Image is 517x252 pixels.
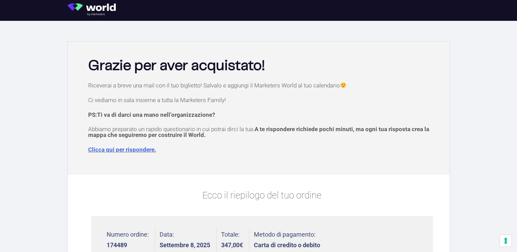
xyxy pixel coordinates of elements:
[91,188,433,202] p: Ecco il riepilogo del tuo ordine
[88,126,429,138] span: A te rispondere richiede pochi minuti, ma ogni tua risposta crea la mappa che seguiremo per costr...
[240,241,243,249] span: €
[88,146,156,153] a: Clicca qui per rispondere.
[340,82,346,88] img: 🙂
[107,242,149,248] strong: 174489
[88,82,436,88] p: Riceverai a breve una mail con il tuo biglietto! Salvalo e aggiungi il Marketers World al tuo cal...
[500,235,512,247] button: Le tue preferenze relative al consenso per le tecnologie di tracciamento
[221,241,243,249] bdi: 347,00
[221,228,249,251] li: Totale:
[88,126,436,138] p: Abbiamo preparato un rapido questionario in cui potrai dirci la tua.
[107,228,155,251] li: Numero ordine:
[160,228,217,251] li: Data:
[5,225,26,246] iframe: Customerly Messenger Launcher
[254,228,320,251] li: Metodo di pagamento:
[97,111,215,118] span: Ti va di darci una mano nell’organizzazione?
[160,242,210,248] strong: Settembre 8, 2025
[88,97,436,103] p: Ci vediamo in sala insieme a tutta la Marketers Family!
[254,242,320,248] strong: Carta di credito o debito
[88,59,265,73] b: Grazie per aver acquistato!
[88,111,215,118] strong: PS:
